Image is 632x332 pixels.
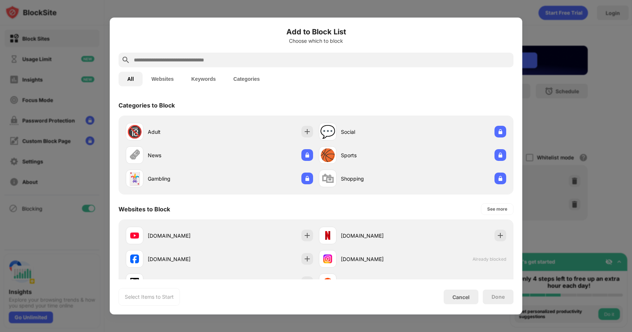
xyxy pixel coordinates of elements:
div: Gambling [148,175,219,182]
div: [DOMAIN_NAME] [341,279,413,286]
div: 🛍 [321,171,334,186]
span: Already blocked [473,256,506,262]
div: Websites to Block [118,205,170,213]
div: [DOMAIN_NAME] [341,255,413,263]
div: [DOMAIN_NAME] [148,232,219,239]
div: [DOMAIN_NAME] [341,232,413,239]
img: favicons [130,254,139,263]
div: Choose which to block [118,38,513,44]
img: favicons [323,254,332,263]
img: favicons [130,278,139,287]
div: Adult [148,128,219,136]
button: Keywords [183,72,225,86]
button: All [118,72,143,86]
img: favicons [130,231,139,240]
div: 🗞 [128,148,141,163]
div: Sports [341,151,413,159]
img: favicons [323,231,332,240]
div: 🏀 [320,148,335,163]
img: search.svg [121,56,130,64]
div: Select Items to Start [125,293,174,301]
div: 💬 [320,124,335,139]
div: See more [487,205,507,213]
button: Categories [225,72,268,86]
div: Social [341,128,413,136]
button: Websites [143,72,183,86]
div: [DOMAIN_NAME] [148,279,219,286]
div: Done [492,294,505,300]
img: favicons [323,278,332,287]
div: [DOMAIN_NAME] [148,255,219,263]
h6: Add to Block List [118,26,513,37]
div: News [148,151,219,159]
div: Shopping [341,175,413,182]
div: Cancel [452,294,470,300]
div: Categories to Block [118,102,175,109]
div: 🔞 [127,124,142,139]
div: 🃏 [127,171,142,186]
